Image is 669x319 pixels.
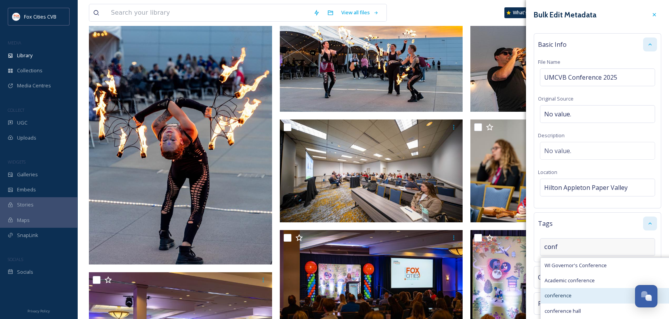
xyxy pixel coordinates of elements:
[544,73,617,82] span: UMCVB Conference 2025
[17,217,30,224] span: Maps
[538,299,557,308] span: Rights
[17,52,32,59] span: Library
[470,119,654,222] img: UMCVB - Motion Works Media (38).jpg
[17,134,36,142] span: Uploads
[538,40,567,49] span: Basic Info
[24,13,56,20] span: Fox Cities CVB
[17,201,34,208] span: Stories
[545,277,595,284] span: Academic conference
[17,171,38,178] span: Galleries
[538,132,565,139] span: Description
[544,242,621,252] input: Type your tags here
[545,292,572,299] span: conference
[27,309,50,314] span: Privacy Policy
[337,5,383,20] a: View all files
[544,109,571,119] span: No value.
[8,256,23,262] span: SOCIALS
[17,268,33,276] span: Socials
[8,40,21,46] span: MEDIA
[17,186,36,193] span: Embeds
[107,4,310,21] input: Search your library
[538,169,557,176] span: Location
[17,232,38,239] span: SnapLink
[17,119,27,126] span: UGC
[27,306,50,315] a: Privacy Policy
[280,119,463,222] img: UMCVB - Motion Works Media (39).jpg
[17,67,43,74] span: Collections
[538,58,560,65] span: File Name
[545,262,607,269] span: WI Governor's Conference
[538,95,574,102] span: Original Source
[544,183,628,192] span: Hilton Appleton Paper Valley
[504,7,543,18] a: What's New
[545,307,581,315] span: conference hall
[8,107,24,113] span: COLLECT
[544,146,571,155] span: No value.
[17,82,51,89] span: Media Centres
[8,159,26,165] span: WIDGETS
[538,219,553,228] span: Tags
[12,13,20,20] img: images.png
[635,285,657,307] button: Open Chat
[534,9,596,20] h3: Bulk Edit Metadata
[538,273,570,282] span: Collections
